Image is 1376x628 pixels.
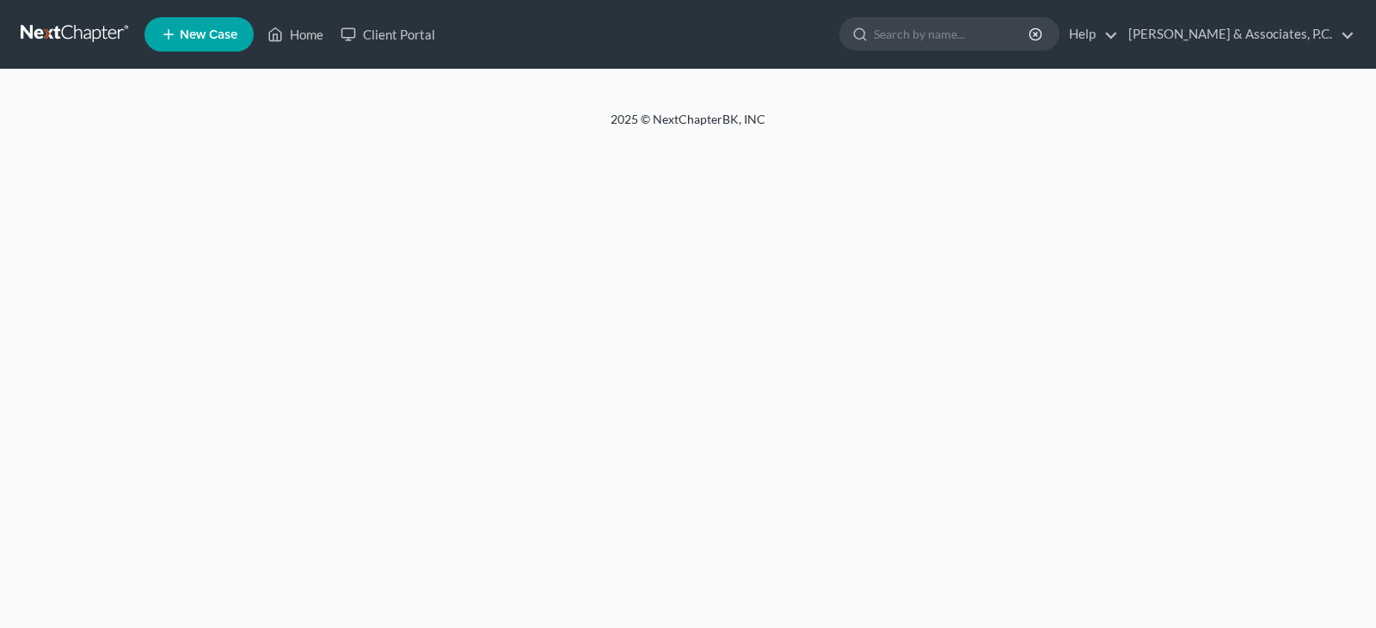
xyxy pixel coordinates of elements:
[874,18,1031,50] input: Search by name...
[198,111,1178,142] div: 2025 © NextChapterBK, INC
[332,19,444,50] a: Client Portal
[180,28,237,41] span: New Case
[1060,19,1118,50] a: Help
[1120,19,1354,50] a: [PERSON_NAME] & Associates, P.C.
[259,19,332,50] a: Home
